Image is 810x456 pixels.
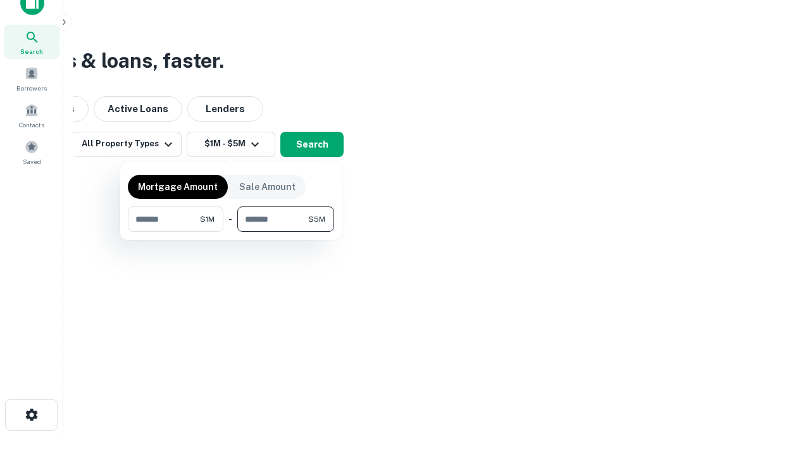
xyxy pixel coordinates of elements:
[239,180,296,194] p: Sale Amount
[200,213,215,225] span: $1M
[308,213,325,225] span: $5M
[747,355,810,415] iframe: Chat Widget
[138,180,218,194] p: Mortgage Amount
[228,206,232,232] div: -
